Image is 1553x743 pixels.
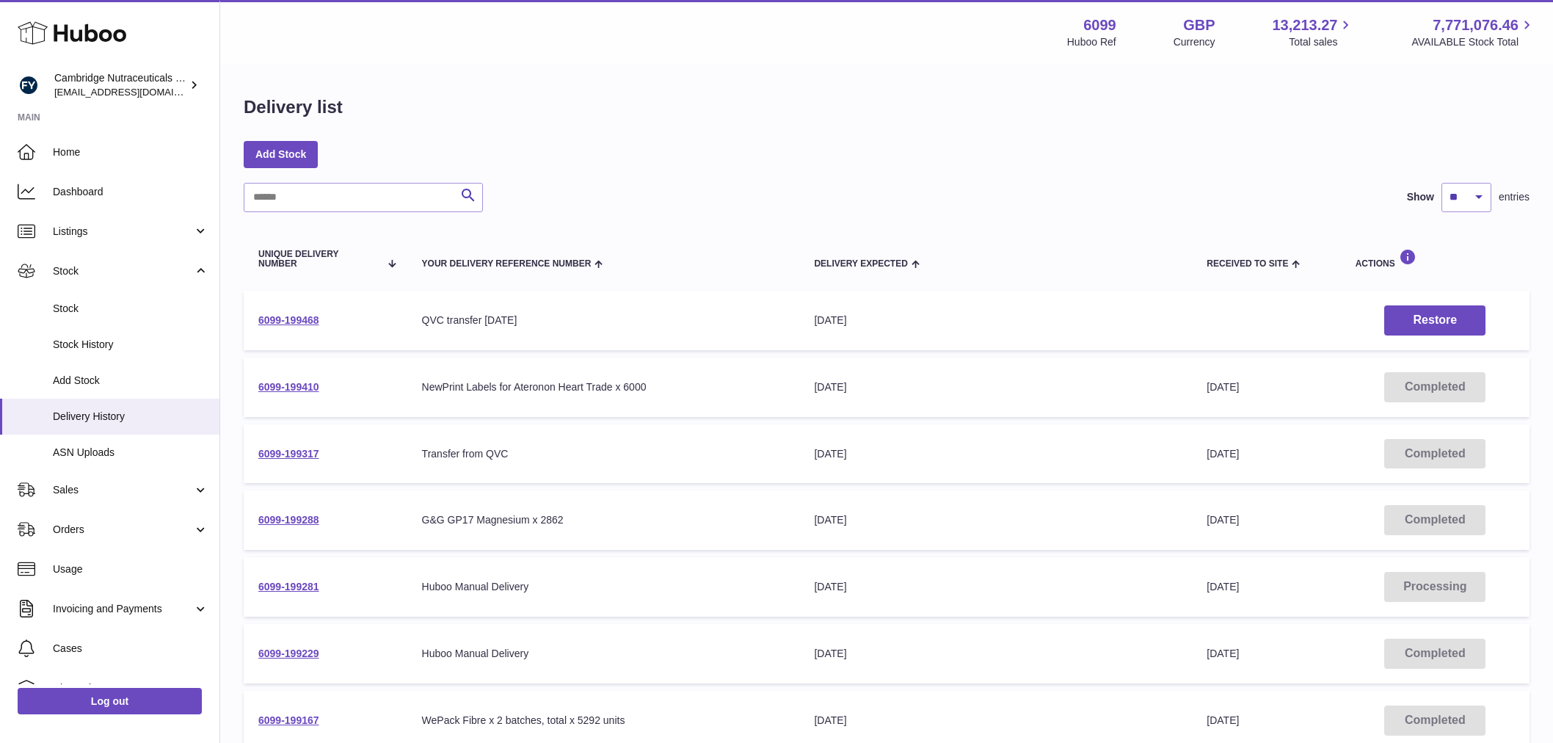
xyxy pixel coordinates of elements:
div: [DATE] [814,714,1177,728]
strong: GBP [1183,15,1215,35]
span: Usage [53,562,208,576]
span: entries [1499,190,1530,204]
div: Cambridge Nutraceuticals Ltd [54,71,186,99]
span: Delivery History [53,410,208,424]
div: QVC transfer [DATE] [422,313,785,327]
button: Restore [1384,305,1485,336]
div: [DATE] [814,513,1177,527]
a: 6099-199410 [258,381,319,393]
span: Stock [53,302,208,316]
span: Invoicing and Payments [53,602,193,616]
label: Show [1407,190,1434,204]
a: 6099-199468 [258,314,319,326]
span: Total sales [1289,35,1354,49]
span: Cases [53,642,208,656]
span: [DATE] [1207,581,1239,592]
div: [DATE] [814,447,1177,461]
div: [DATE] [814,580,1177,594]
a: 6099-199167 [258,714,319,726]
span: Listings [53,225,193,239]
a: Log out [18,688,202,714]
div: [DATE] [814,380,1177,394]
div: WePack Fibre x 2 batches, total x 5292 units [422,714,785,728]
strong: 6099 [1083,15,1116,35]
span: 13,213.27 [1272,15,1337,35]
span: Your Delivery Reference Number [422,259,592,269]
div: [DATE] [814,647,1177,661]
span: ASN Uploads [53,446,208,460]
span: Dashboard [53,185,208,199]
a: 13,213.27 Total sales [1272,15,1354,49]
span: Home [53,145,208,159]
span: 7,771,076.46 [1433,15,1519,35]
span: [DATE] [1207,448,1239,460]
img: huboo@camnutra.com [18,74,40,96]
a: 6099-199281 [258,581,319,592]
a: 6099-199288 [258,514,319,526]
span: [EMAIL_ADDRESS][DOMAIN_NAME] [54,86,216,98]
span: Add Stock [53,374,208,388]
div: Currency [1174,35,1215,49]
span: Delivery Expected [814,259,907,269]
span: Channels [53,681,208,695]
div: G&G GP17 Magnesium x 2862 [422,513,785,527]
span: AVAILABLE Stock Total [1411,35,1535,49]
span: Stock [53,264,193,278]
h1: Delivery list [244,95,343,119]
span: Received to Site [1207,259,1288,269]
div: [DATE] [814,313,1177,327]
span: [DATE] [1207,381,1239,393]
a: 6099-199317 [258,448,319,460]
a: Add Stock [244,141,318,167]
span: Stock History [53,338,208,352]
div: Actions [1356,249,1515,269]
span: [DATE] [1207,514,1239,526]
div: Huboo Manual Delivery [422,647,785,661]
a: 7,771,076.46 AVAILABLE Stock Total [1411,15,1535,49]
div: Huboo Manual Delivery [422,580,785,594]
div: NewPrint Labels for Ateronon Heart Trade x 6000 [422,380,785,394]
a: 6099-199229 [258,648,319,659]
div: Transfer from QVC [422,447,785,461]
span: Orders [53,523,193,537]
span: Sales [53,483,193,497]
span: [DATE] [1207,648,1239,659]
span: Unique Delivery Number [258,250,379,269]
span: [DATE] [1207,714,1239,726]
div: Huboo Ref [1067,35,1116,49]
